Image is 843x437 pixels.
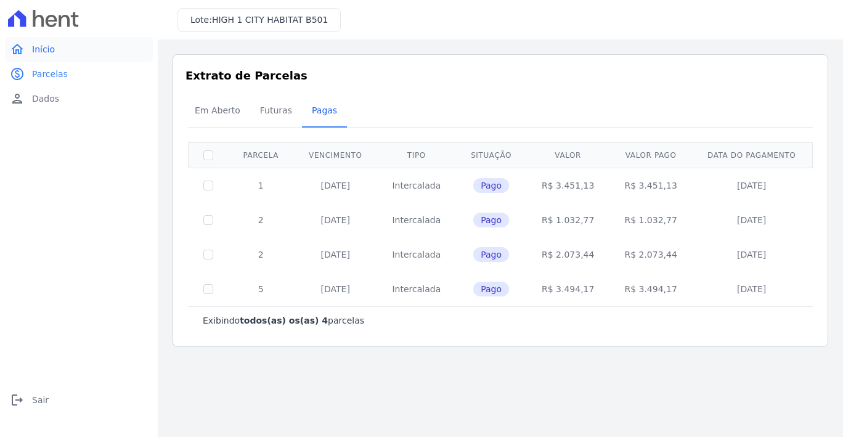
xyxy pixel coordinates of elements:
[377,203,456,237] td: Intercalada
[203,215,213,225] input: Só é possível selecionar pagamentos em aberto
[10,42,25,57] i: home
[10,67,25,81] i: paid
[609,168,692,203] td: R$ 3.451,13
[203,181,213,190] input: Só é possível selecionar pagamentos em aberto
[294,203,377,237] td: [DATE]
[228,142,294,168] th: Parcela
[609,142,692,168] th: Valor pago
[253,98,299,123] span: Futuras
[473,247,509,262] span: Pago
[609,237,692,272] td: R$ 2.073,44
[203,250,213,259] input: Só é possível selecionar pagamentos em aberto
[294,142,377,168] th: Vencimento
[692,142,811,168] th: Data do pagamento
[32,68,68,80] span: Parcelas
[473,282,509,296] span: Pago
[185,67,815,84] h3: Extrato de Parcelas
[302,96,347,128] a: Pagas
[294,272,377,306] td: [DATE]
[294,237,377,272] td: [DATE]
[526,272,609,306] td: R$ 3.494,17
[10,91,25,106] i: person
[526,142,609,168] th: Valor
[304,98,344,123] span: Pagas
[187,98,248,123] span: Em Aberto
[692,168,811,203] td: [DATE]
[32,92,59,105] span: Dados
[203,284,213,294] input: Só é possível selecionar pagamentos em aberto
[294,168,377,203] td: [DATE]
[250,96,302,128] a: Futuras
[692,272,811,306] td: [DATE]
[240,316,328,325] b: todos(as) os(as) 4
[473,213,509,227] span: Pago
[456,142,527,168] th: Situação
[32,43,55,55] span: Início
[526,237,609,272] td: R$ 2.073,44
[526,168,609,203] td: R$ 3.451,13
[228,237,294,272] td: 2
[32,394,49,406] span: Sair
[692,203,811,237] td: [DATE]
[228,203,294,237] td: 2
[377,142,456,168] th: Tipo
[5,37,153,62] a: homeInício
[5,62,153,86] a: paidParcelas
[692,237,811,272] td: [DATE]
[190,14,328,27] h3: Lote:
[473,178,509,193] span: Pago
[185,96,250,128] a: Em Aberto
[10,393,25,407] i: logout
[526,203,609,237] td: R$ 1.032,77
[377,237,456,272] td: Intercalada
[609,203,692,237] td: R$ 1.032,77
[228,168,294,203] td: 1
[377,168,456,203] td: Intercalada
[203,314,364,327] p: Exibindo parcelas
[609,272,692,306] td: R$ 3.494,17
[377,272,456,306] td: Intercalada
[5,86,153,111] a: personDados
[5,388,153,412] a: logoutSair
[228,272,294,306] td: 5
[212,15,328,25] span: HIGH 1 CITY HABITAT B501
